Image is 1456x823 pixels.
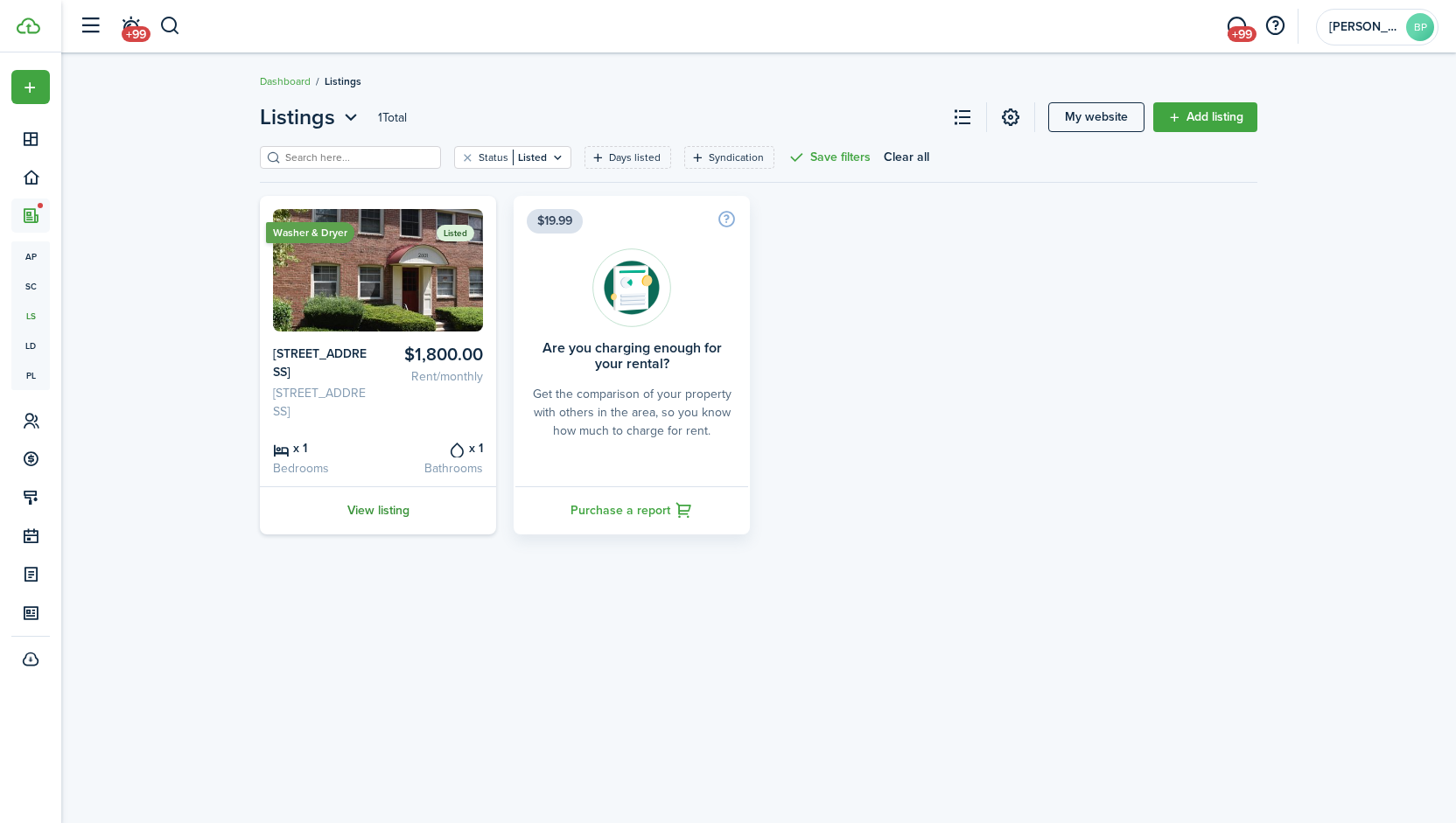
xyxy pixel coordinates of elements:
span: Listings [260,101,335,133]
ribbon: Washer & Dryer [266,222,354,243]
a: Add listing [1153,102,1257,132]
button: Clear filter [460,150,475,164]
a: ld [11,331,50,360]
status: Listed [437,225,474,241]
button: Open resource center [1260,11,1290,41]
span: +99 [1228,26,1256,42]
card-title: Are you charging enough for your rental? [527,340,737,372]
a: pl [11,360,50,390]
filter-tag-label: Syndication [709,150,764,165]
filter-tag: Open filter [584,146,671,169]
a: Dashboard [260,73,311,89]
card-listing-title: x 1 [385,438,484,457]
card-listing-title: x 1 [273,438,372,457]
a: My website [1048,102,1144,132]
input: Search here... [281,150,435,166]
avatar-text: BP [1406,13,1434,41]
a: ap [11,241,50,271]
span: +99 [122,26,150,42]
span: Buchanan Property Management [1329,21,1399,33]
img: Listing avatar [273,209,483,331]
a: View listing [260,486,496,534]
span: Listings [325,73,361,89]
filter-tag-value: Listed [513,150,547,165]
button: Search [159,11,181,41]
img: Rentability report avatar [592,248,671,327]
filter-tag-label: Status [479,150,508,165]
filter-tag-label: Days listed [609,150,661,165]
button: Save filters [787,146,871,169]
card-listing-title: $1,800.00 [385,345,484,365]
a: sc [11,271,50,301]
img: TenantCloud [17,17,40,34]
card-listing-description: Bedrooms [273,459,372,478]
card-description: Get the comparison of your property with others in the area, so you know how much to charge for r... [527,385,737,440]
a: Purchase a report [514,486,750,534]
card-listing-description: Bathrooms [385,459,484,478]
card-listing-title: [STREET_ADDRESS] [273,345,372,381]
button: Listings [260,101,362,133]
a: ls [11,301,50,331]
filter-tag: Open filter [454,146,571,169]
card-listing-description: Rent/monthly [385,367,484,386]
button: Open sidebar [73,10,107,43]
header-page-total: 1 Total [378,108,407,127]
button: Clear all [884,146,929,169]
filter-tag: Open filter [684,146,774,169]
button: Open menu [260,101,362,133]
a: Notifications [114,4,147,49]
span: $19.99 [527,209,583,234]
a: Messaging [1220,4,1253,49]
card-listing-description: [STREET_ADDRESS] [273,384,372,421]
button: Open menu [11,70,50,104]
